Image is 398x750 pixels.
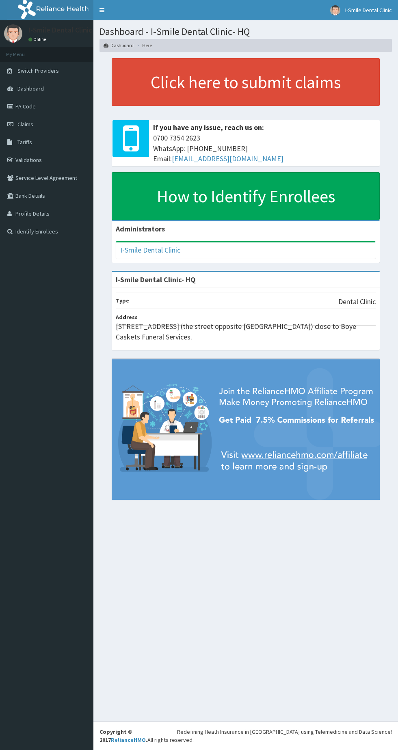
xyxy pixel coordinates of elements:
[330,5,340,15] img: User Image
[17,121,33,128] span: Claims
[338,296,376,307] p: Dental Clinic
[153,123,264,132] b: If you have any issue, reach us on:
[17,67,59,74] span: Switch Providers
[345,6,392,14] span: I-Smile Dental Clinic
[28,26,92,34] p: I-Smile Dental Clinic
[99,728,147,744] strong: Copyright © 2017 .
[134,42,152,49] li: Here
[17,85,44,92] span: Dashboard
[112,359,380,499] img: provider-team-banner.png
[153,133,376,164] span: 0700 7354 2623 WhatsApp: [PHONE_NUMBER] Email:
[4,24,22,43] img: User Image
[116,297,129,304] b: Type
[93,721,398,750] footer: All rights reserved.
[172,154,283,163] a: [EMAIL_ADDRESS][DOMAIN_NAME]
[116,224,165,233] b: Administrators
[104,42,134,49] a: Dashboard
[116,275,196,284] strong: I-Smile Dental Clinic- HQ
[28,37,48,42] a: Online
[99,26,392,37] h1: Dashboard - I-Smile Dental Clinic- HQ
[111,736,146,744] a: RelianceHMO
[116,313,138,321] b: Address
[116,321,376,342] p: [STREET_ADDRESS] (the street opposite [GEOGRAPHIC_DATA]) close to Boye Caskets Funeral Services.
[177,728,392,736] div: Redefining Heath Insurance in [GEOGRAPHIC_DATA] using Telemedicine and Data Science!
[112,58,380,106] a: Click here to submit claims
[120,245,180,255] a: I-Smile Dental Clinic
[112,172,380,220] a: How to Identify Enrollees
[17,138,32,146] span: Tariffs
